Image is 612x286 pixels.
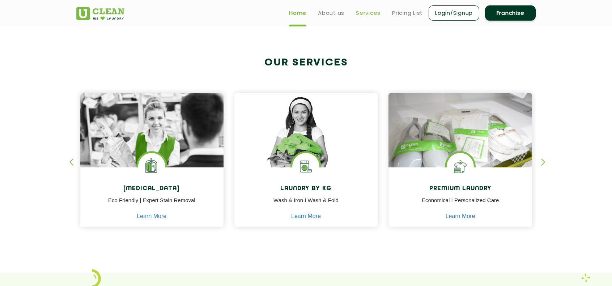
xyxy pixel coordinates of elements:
[394,185,527,192] h4: Premium Laundry
[485,5,536,21] a: Franchise
[138,153,165,180] img: Laundry Services near me
[291,213,321,219] a: Learn More
[318,9,344,17] a: About us
[392,9,423,17] a: Pricing List
[447,153,474,180] img: Shoes Cleaning
[85,185,218,192] h4: [MEDICAL_DATA]
[234,93,378,188] img: a girl with laundry basket
[446,213,475,219] a: Learn More
[292,153,319,180] img: laundry washing machine
[429,5,479,21] a: Login/Signup
[240,185,373,192] h4: Laundry by Kg
[388,93,532,188] img: laundry done shoes and clothes
[581,273,590,282] img: Laundry wash and iron
[80,93,224,208] img: Drycleaners near me
[76,7,124,20] img: UClean Laundry and Dry Cleaning
[394,196,527,213] p: Economical I Personalized Care
[289,9,306,17] a: Home
[76,57,536,69] h2: Our Services
[240,196,373,213] p: Wash & Iron I Wash & Fold
[85,196,218,213] p: Eco Friendly | Expert Stain Removal
[356,9,381,17] a: Services
[137,213,166,219] a: Learn More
